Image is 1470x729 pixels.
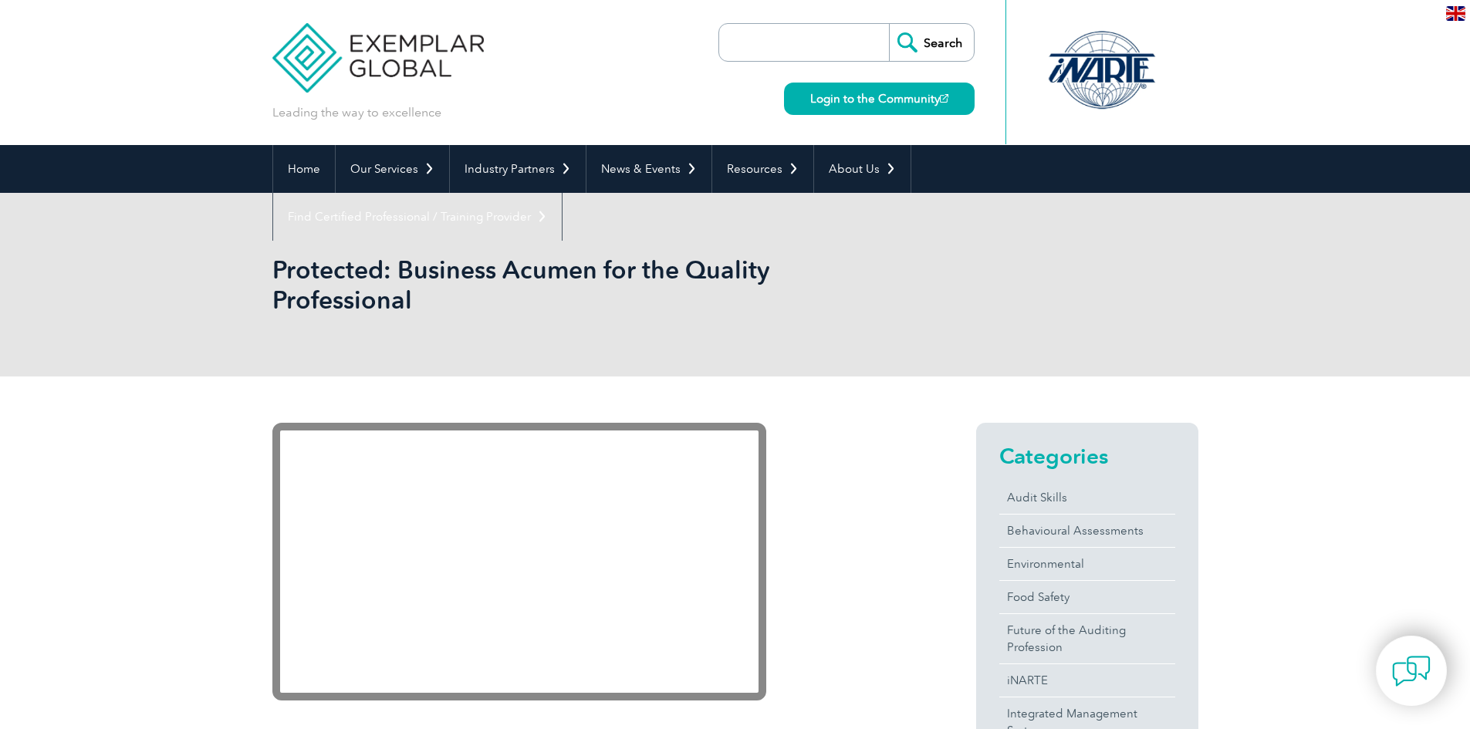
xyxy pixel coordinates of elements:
a: News & Events [586,145,711,193]
a: Login to the Community [784,83,975,115]
a: Our Services [336,145,449,193]
iframe: YouTube video player [272,423,766,700]
h2: Categories [999,444,1175,468]
a: Future of the Auditing Profession [999,614,1175,663]
input: Search [889,24,974,61]
a: Resources [712,145,813,193]
a: Home [273,145,335,193]
a: Food Safety [999,581,1175,613]
a: Audit Skills [999,481,1175,514]
a: iNARTE [999,664,1175,697]
img: open_square.png [940,94,948,103]
h1: Protected: Business Acumen for the Quality Professional [272,255,865,315]
a: Industry Partners [450,145,586,193]
a: Behavioural Assessments [999,515,1175,547]
p: Leading the way to excellence [272,104,441,121]
a: Environmental [999,548,1175,580]
img: contact-chat.png [1392,652,1431,690]
a: Find Certified Professional / Training Provider [273,193,562,241]
a: About Us [814,145,911,193]
img: en [1446,6,1465,21]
